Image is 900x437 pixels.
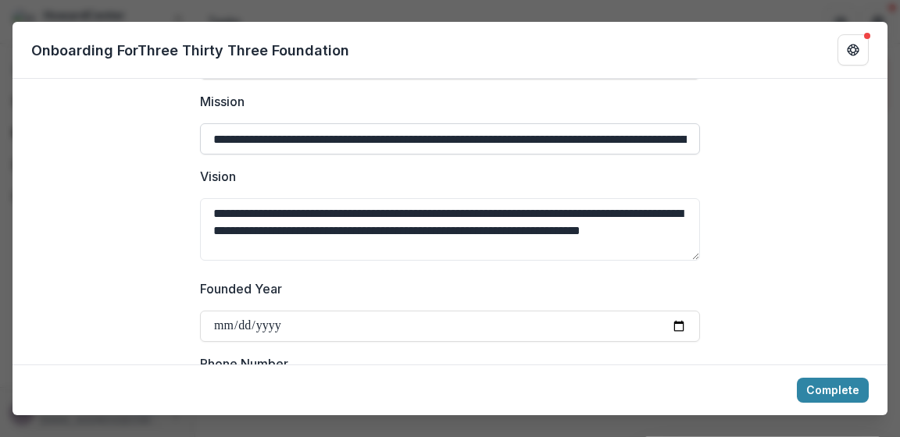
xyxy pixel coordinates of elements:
p: Founded Year [200,279,282,298]
p: Vision [200,167,236,186]
button: Get Help [837,34,869,66]
p: Onboarding For Three Thirty Three Foundation [31,40,349,61]
p: Phone Number [200,354,288,373]
p: Mission [200,92,245,111]
button: Complete [797,378,869,403]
